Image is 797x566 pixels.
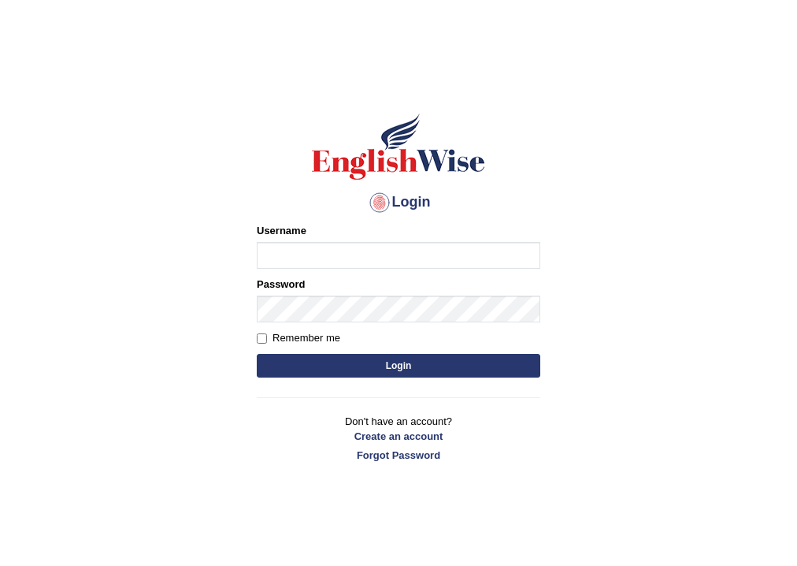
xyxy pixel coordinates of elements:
[257,223,306,238] label: Username
[257,333,267,344] input: Remember me
[257,190,540,215] h4: Login
[257,448,540,463] a: Forgot Password
[257,429,540,444] a: Create an account
[309,111,488,182] img: Logo of English Wise sign in for intelligent practice with AI
[257,354,540,378] button: Login
[257,330,340,346] label: Remember me
[257,414,540,463] p: Don't have an account?
[257,277,305,292] label: Password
